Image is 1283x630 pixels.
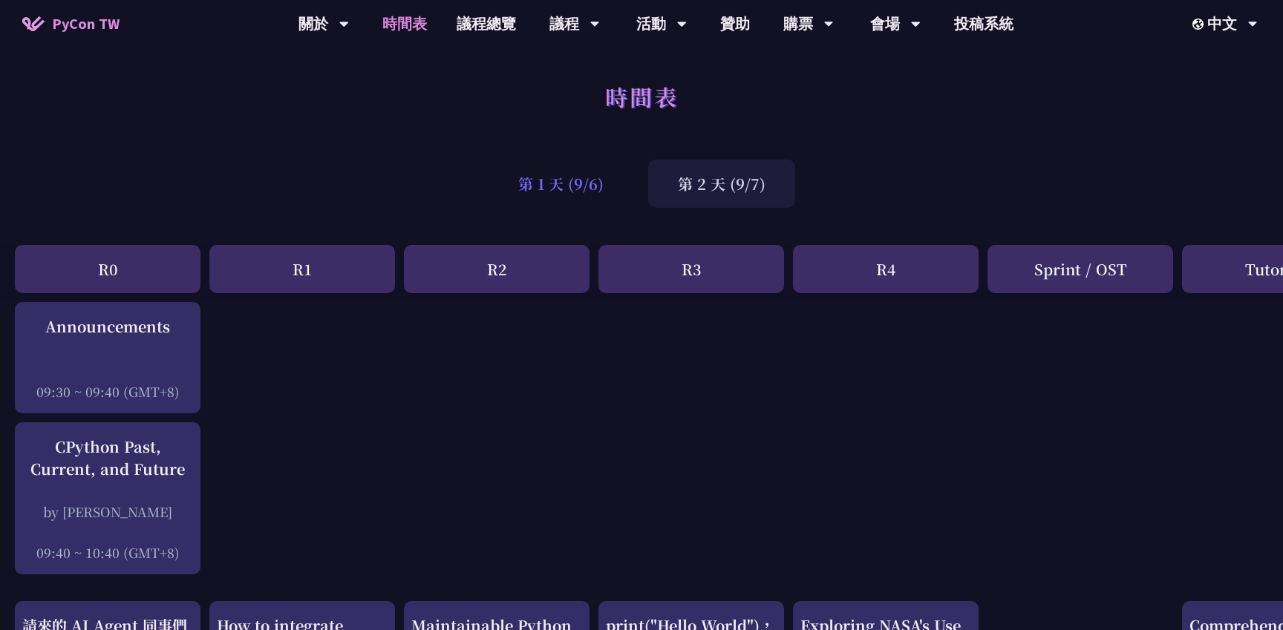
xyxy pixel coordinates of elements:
[22,543,193,562] div: 09:40 ~ 10:40 (GMT+8)
[404,245,590,293] div: R2
[648,160,795,208] div: 第 2 天 (9/7)
[793,245,979,293] div: R4
[598,245,784,293] div: R3
[7,5,134,42] a: PyCon TW
[15,245,200,293] div: R0
[22,436,193,480] div: CPython Past, Current, and Future
[22,382,193,401] div: 09:30 ~ 09:40 (GMT+8)
[52,13,120,35] span: PyCon TW
[489,160,633,208] div: 第 1 天 (9/6)
[22,502,193,521] div: by [PERSON_NAME]
[605,74,679,119] h1: 時間表
[22,436,193,562] a: CPython Past, Current, and Future by [PERSON_NAME] 09:40 ~ 10:40 (GMT+8)
[22,16,45,31] img: Home icon of PyCon TW 2025
[1192,19,1207,30] img: Locale Icon
[987,245,1173,293] div: Sprint / OST
[209,245,395,293] div: R1
[22,315,193,338] div: Announcements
